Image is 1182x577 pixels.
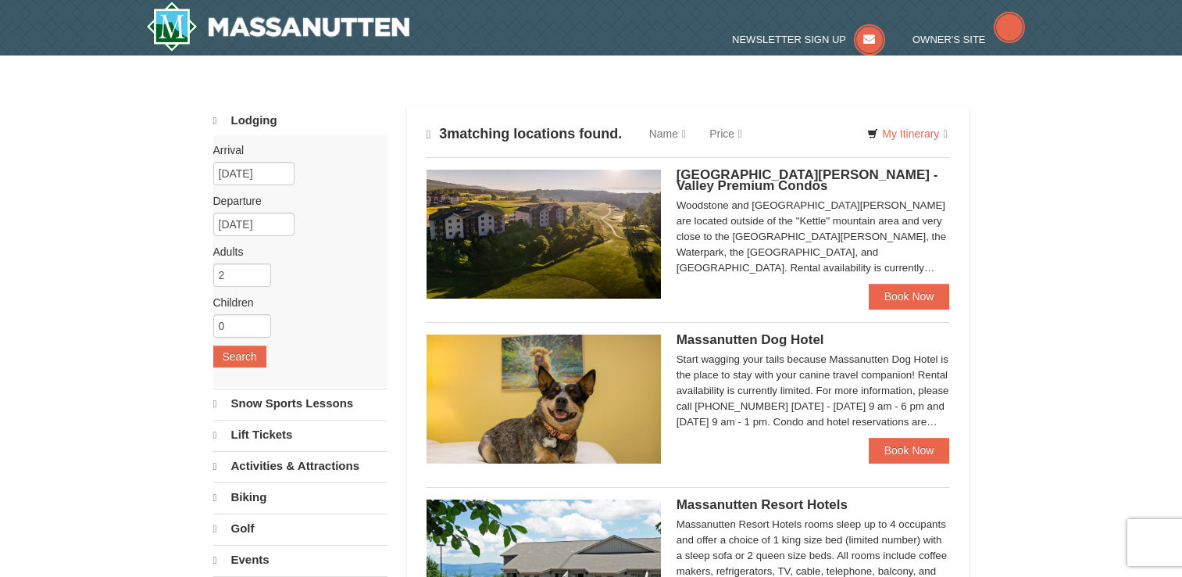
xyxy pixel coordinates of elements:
[427,335,661,463] img: 27428181-5-81c892a3.jpg
[698,118,754,149] a: Price
[213,514,387,543] a: Golf
[912,34,986,45] span: Owner's Site
[213,420,387,450] a: Lift Tickets
[213,142,376,158] label: Arrival
[732,34,885,45] a: Newsletter Sign Up
[912,34,1025,45] a: Owner's Site
[213,295,376,310] label: Children
[637,118,698,149] a: Name
[213,244,376,260] label: Adults
[213,193,376,209] label: Departure
[213,451,387,481] a: Activities & Attractions
[677,497,848,512] span: Massanutten Resort Hotels
[213,389,387,418] a: Snow Sports Lessons
[213,346,266,367] button: Search
[213,106,387,135] a: Lodging
[427,170,661,298] img: 19219041-4-ec11c166.jpg
[677,198,950,276] div: Woodstone and [GEOGRAPHIC_DATA][PERSON_NAME] are located outside of the "Kettle" mountain area an...
[213,545,387,575] a: Events
[869,284,950,309] a: Book Now
[677,352,950,430] div: Start wagging your tails because Massanutten Dog Hotel is the place to stay with your canine trav...
[677,332,824,347] span: Massanutten Dog Hotel
[869,438,950,463] a: Book Now
[857,122,957,145] a: My Itinerary
[146,2,410,52] a: Massanutten Resort
[146,2,410,52] img: Massanutten Resort Logo
[677,167,938,193] span: [GEOGRAPHIC_DATA][PERSON_NAME] - Valley Premium Condos
[732,34,846,45] span: Newsletter Sign Up
[213,482,387,512] a: Biking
